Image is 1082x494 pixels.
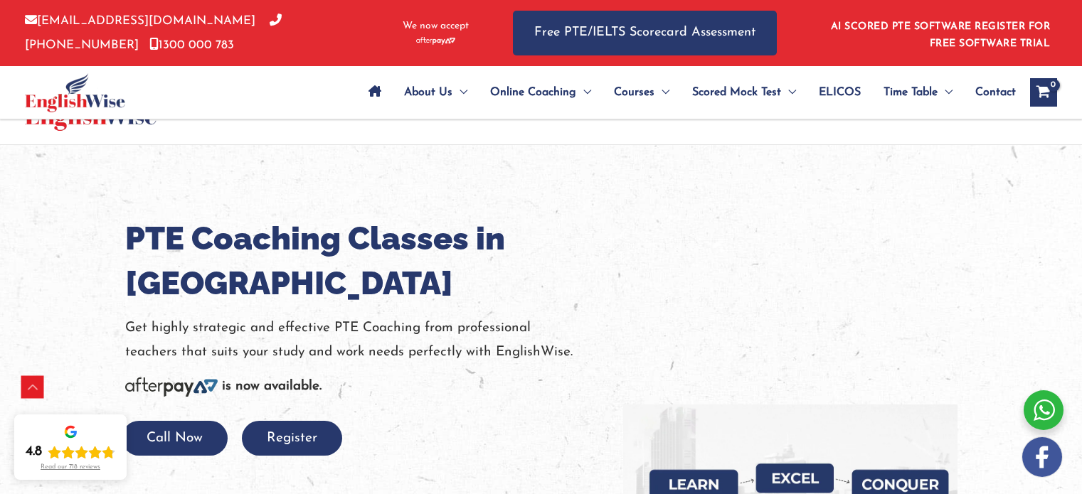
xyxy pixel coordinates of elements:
a: Time TableMenu Toggle [872,68,964,117]
span: Courses [614,68,654,117]
a: Online CoachingMenu Toggle [479,68,603,117]
a: About UsMenu Toggle [393,68,479,117]
div: Read our 718 reviews [41,463,100,471]
a: 1300 000 783 [149,39,234,51]
div: 4.8 [26,444,42,461]
h1: PTE Coaching Classes in [GEOGRAPHIC_DATA] [125,216,602,306]
a: Register [242,431,342,445]
span: Menu Toggle [452,68,467,117]
span: Menu Toggle [938,68,953,117]
span: Menu Toggle [576,68,591,117]
a: CoursesMenu Toggle [603,68,681,117]
a: Scored Mock TestMenu Toggle [681,68,807,117]
a: Call Now [122,431,228,445]
a: [PHONE_NUMBER] [25,15,282,50]
span: About Us [404,68,452,117]
a: [EMAIL_ADDRESS][DOMAIN_NAME] [25,15,255,27]
a: View Shopping Cart, empty [1030,78,1057,107]
span: Scored Mock Test [692,68,781,117]
span: Menu Toggle [654,68,669,117]
span: Time Table [884,68,938,117]
span: Contact [975,68,1016,117]
a: AI SCORED PTE SOFTWARE REGISTER FOR FREE SOFTWARE TRIAL [831,21,1051,49]
div: Rating: 4.8 out of 5 [26,444,115,461]
a: ELICOS [807,68,872,117]
button: Register [242,421,342,456]
b: is now available. [222,380,322,393]
a: Contact [964,68,1016,117]
a: Free PTE/IELTS Scorecard Assessment [513,11,777,55]
nav: Site Navigation: Main Menu [357,68,1016,117]
p: Get highly strategic and effective PTE Coaching from professional teachers that suits your study ... [125,316,602,364]
span: Menu Toggle [781,68,796,117]
aside: Header Widget 1 [822,10,1057,56]
img: cropped-ew-logo [25,73,125,112]
span: Online Coaching [490,68,576,117]
img: Afterpay-Logo [125,377,218,397]
img: white-facebook.png [1022,437,1062,477]
button: Call Now [122,421,228,456]
span: ELICOS [819,68,861,117]
img: Afterpay-Logo [416,37,455,45]
span: We now accept [403,19,469,33]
